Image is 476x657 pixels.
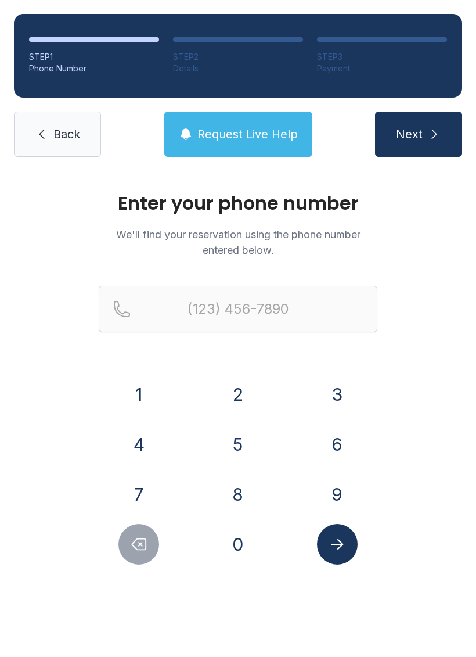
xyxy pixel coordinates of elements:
[99,194,377,213] h1: Enter your phone number
[173,63,303,74] div: Details
[99,227,377,258] p: We'll find your reservation using the phone number entered below.
[173,51,303,63] div: STEP 2
[317,424,358,465] button: 6
[218,524,258,565] button: 0
[118,424,159,465] button: 4
[99,286,377,332] input: Reservation phone number
[396,126,423,142] span: Next
[218,474,258,515] button: 8
[218,374,258,415] button: 2
[53,126,80,142] span: Back
[29,51,159,63] div: STEP 1
[197,126,298,142] span: Request Live Help
[317,51,447,63] div: STEP 3
[29,63,159,74] div: Phone Number
[317,63,447,74] div: Payment
[218,424,258,465] button: 5
[317,524,358,565] button: Submit lookup form
[118,374,159,415] button: 1
[317,374,358,415] button: 3
[317,474,358,515] button: 9
[118,474,159,515] button: 7
[118,524,159,565] button: Delete number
